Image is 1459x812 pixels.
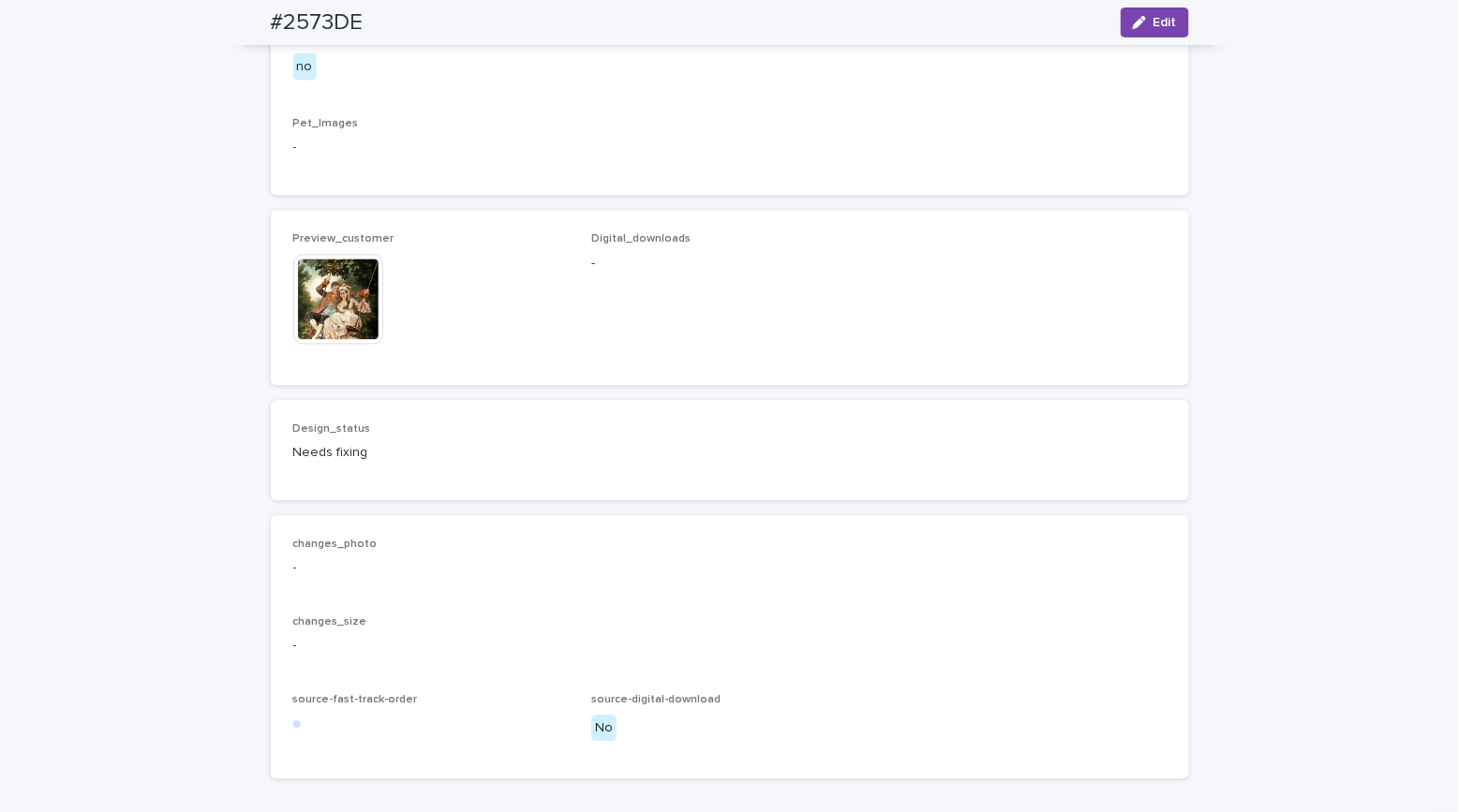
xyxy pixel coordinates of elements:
[1121,7,1189,37] button: Edit
[591,695,721,706] span: source-digital-download
[293,139,1167,158] p: -
[293,424,371,436] span: Design_status
[1154,16,1177,29] span: Edit
[293,444,570,464] p: Needs fixing
[293,559,1167,579] p: -
[591,716,617,743] div: No
[293,119,359,130] span: Pet_Images
[293,617,367,628] span: changes_size
[293,539,378,551] span: changes_photo
[591,255,868,274] p: -
[271,9,364,37] h2: #2573DE
[293,695,418,706] span: source-fast-track-order
[293,637,1167,657] p: -
[591,234,691,245] span: Digital_downloads
[293,234,395,245] span: Preview_customer
[293,53,317,81] div: no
